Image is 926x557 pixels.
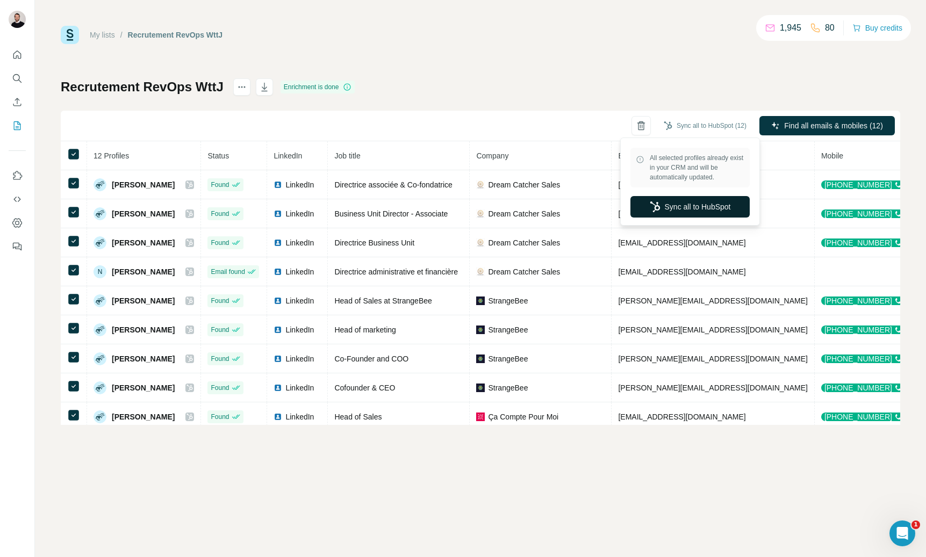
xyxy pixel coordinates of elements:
[94,294,106,307] img: Avatar
[274,355,282,363] img: LinkedIn logo
[821,325,904,334] div: [PHONE_NUMBER]
[488,382,528,393] span: StrangeBee
[488,179,560,190] span: Dream Catcher Sales
[476,151,508,160] span: Company
[476,238,485,247] img: company-logo
[488,411,558,422] span: Ça Compte Pour Moi
[780,21,801,34] p: 1,945
[9,116,26,135] button: My lists
[784,120,883,131] span: Find all emails & mobiles (12)
[112,411,175,422] span: [PERSON_NAME]
[618,151,637,160] span: Email
[618,267,745,276] span: [EMAIL_ADDRESS][DOMAIN_NAME]
[274,325,282,334] img: LinkedIn logo
[112,353,175,364] span: [PERSON_NAME]
[476,355,485,363] img: company-logo
[274,238,282,247] img: LinkedIn logo
[233,78,250,96] button: actions
[285,382,314,393] span: LinkedIn
[9,166,26,185] button: Use Surfe on LinkedIn
[285,237,314,248] span: LinkedIn
[488,353,528,364] span: StrangeBee
[61,78,224,96] h1: Recrutement RevOps WttJ
[274,209,282,218] img: LinkedIn logo
[488,208,560,219] span: Dream Catcher Sales
[488,266,560,277] span: Dream Catcher Sales
[112,295,175,306] span: [PERSON_NAME]
[334,325,396,334] span: Head of marketing
[9,45,26,64] button: Quick start
[488,295,528,306] span: StrangeBee
[488,237,560,248] span: Dream Catcher Sales
[94,236,106,249] img: Avatar
[618,209,745,218] span: [EMAIL_ADDRESS][DOMAIN_NAME]
[476,267,485,276] img: company-logo
[618,325,807,334] span: [PERSON_NAME][EMAIL_ADDRESS][DOMAIN_NAME]
[281,81,355,93] div: Enrichment is done
[334,209,448,218] span: Business Unit Director - Associate
[207,151,229,160] span: Status
[9,237,26,256] button: Feedback
[821,151,843,160] span: Mobile
[618,355,807,363] span: [PERSON_NAME][EMAIL_ADDRESS][DOMAIN_NAME]
[911,520,920,529] span: 1
[274,180,282,189] img: LinkedIn logo
[94,410,106,423] img: Avatar
[618,180,745,189] span: [EMAIL_ADDRESS][DOMAIN_NAME]
[94,265,106,278] div: N
[334,296,432,305] span: Head of Sales at StrangeBee
[112,179,175,190] span: [PERSON_NAME]
[476,384,485,392] img: company-logo
[821,355,904,363] div: [PHONE_NUMBER]
[476,296,485,305] img: company-logo
[759,116,895,135] button: Find all emails & mobiles (12)
[334,413,382,421] span: Head of Sales
[334,267,458,276] span: Directrice administrative et financière
[476,209,485,218] img: company-logo
[334,238,414,247] span: Directrice Business Unit
[9,11,26,28] img: Avatar
[211,296,229,306] span: Found
[825,21,835,34] p: 80
[274,413,282,421] img: LinkedIn logo
[852,20,902,35] button: Buy credits
[821,209,904,218] div: [PHONE_NUMBER]
[618,384,807,392] span: [PERSON_NAME][EMAIL_ADDRESS][DOMAIN_NAME]
[211,412,229,422] span: Found
[285,208,314,219] span: LinkedIn
[274,384,282,392] img: LinkedIn logo
[211,238,229,248] span: Found
[334,384,395,392] span: Cofounder & CEO
[274,267,282,276] img: LinkedIn logo
[112,237,175,248] span: [PERSON_NAME]
[476,180,485,189] img: company-logo
[618,413,745,421] span: [EMAIL_ADDRESS][DOMAIN_NAME]
[285,353,314,364] span: LinkedIn
[94,381,106,394] img: Avatar
[112,382,175,393] span: [PERSON_NAME]
[656,118,754,134] button: Sync all to HubSpot (12)
[488,324,528,335] span: StrangeBee
[211,325,229,335] span: Found
[112,324,175,335] span: [PERSON_NAME]
[120,30,123,40] li: /
[285,324,314,335] span: LinkedIn
[821,296,904,305] div: [PHONE_NUMBER]
[618,238,745,247] span: [EMAIL_ADDRESS][DOMAIN_NAME]
[285,295,314,306] span: LinkedIn
[274,296,282,305] img: LinkedIn logo
[9,190,26,209] button: Use Surfe API
[9,92,26,112] button: Enrich CSV
[211,383,229,393] span: Found
[128,30,223,40] div: Recrutement RevOps WttJ
[650,153,744,182] span: All selected profiles already exist in your CRM and will be automatically updated.
[476,325,485,334] img: company-logo
[94,323,106,336] img: Avatar
[94,352,106,365] img: Avatar
[334,355,408,363] span: Co-Founder and COO
[889,520,915,546] iframe: Intercom live chat
[476,413,485,421] img: company-logo
[9,213,26,233] button: Dashboard
[285,179,314,190] span: LinkedIn
[112,266,175,277] span: [PERSON_NAME]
